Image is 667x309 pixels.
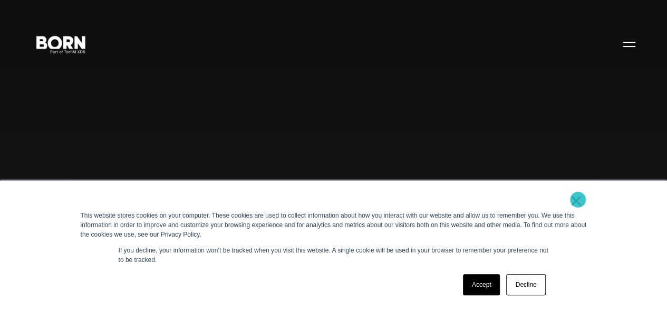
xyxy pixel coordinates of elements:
[81,211,587,239] div: This website stores cookies on your computer. These cookies are used to collect information about...
[616,33,642,55] button: Open
[506,274,545,295] a: Decline
[463,274,500,295] a: Accept
[570,196,583,205] a: ×
[119,246,549,265] p: If you decline, your information won’t be tracked when you visit this website. A single cookie wi...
